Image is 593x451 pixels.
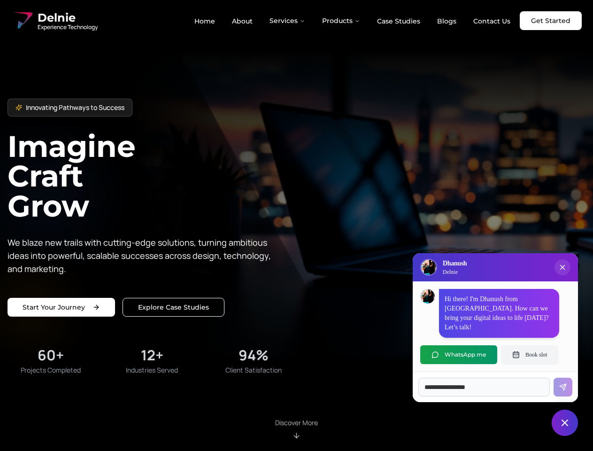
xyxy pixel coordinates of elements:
button: Close chat [552,410,578,436]
a: Delnie Logo Full [11,9,98,32]
h1: Imagine Craft Grow [8,132,297,220]
a: Case Studies [370,13,428,29]
p: Delnie [443,268,467,276]
a: Blogs [430,13,464,29]
button: Close chat popup [554,259,570,275]
span: Delnie [38,10,98,25]
button: WhatsApp me [420,345,497,364]
p: Discover More [275,418,318,428]
a: Start your project with us [8,298,115,317]
a: Explore our solutions [123,298,224,317]
button: Book slot [501,345,558,364]
p: We blaze new trails with cutting-edge solutions, turning ambitious ideas into powerful, scalable ... [8,236,278,275]
span: Experience Technology [38,23,98,31]
a: About [224,13,260,29]
span: Industries Served [126,365,178,375]
nav: Main [187,11,518,30]
a: Home [187,13,223,29]
div: 94% [239,347,269,364]
span: Client Satisfaction [225,365,282,375]
span: Innovating Pathways to Success [26,103,124,112]
img: Delnie Logo [421,260,436,275]
div: Scroll to About section [275,418,318,440]
img: Delnie Logo [11,9,34,32]
img: Dhanush [421,289,435,303]
button: Services [262,11,313,30]
button: Products [315,11,368,30]
a: Contact Us [466,13,518,29]
div: 60+ [38,347,64,364]
div: 12+ [141,347,163,364]
a: Get Started [520,11,582,30]
span: Projects Completed [21,365,81,375]
h3: Dhanush [443,259,467,268]
p: Hi there! I'm Dhanush from [GEOGRAPHIC_DATA]. How can we bring your digital ideas to life [DATE]?... [445,295,554,332]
